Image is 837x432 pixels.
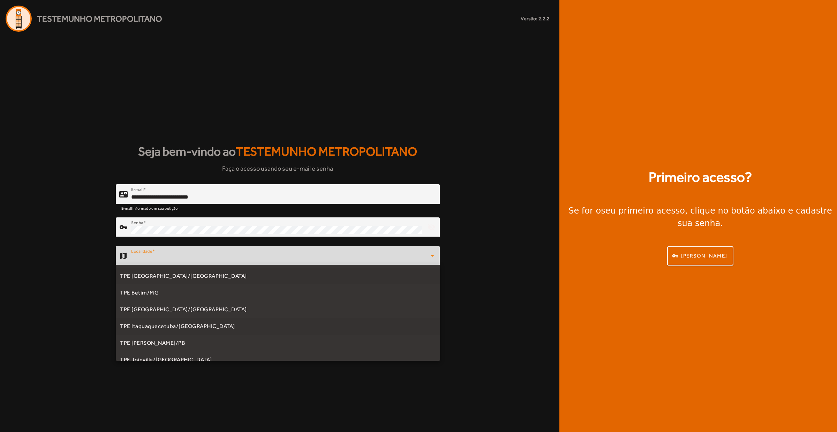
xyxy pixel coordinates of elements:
span: TPE [GEOGRAPHIC_DATA]/[GEOGRAPHIC_DATA] [120,272,247,280]
span: TPE Joinville/[GEOGRAPHIC_DATA] [120,356,212,364]
span: TPE [PERSON_NAME]/PB [120,339,185,347]
span: TPE Betim/MG [120,289,159,297]
span: TPE [GEOGRAPHIC_DATA]/[GEOGRAPHIC_DATA] [120,305,247,314]
span: TPE Itaquaquecetuba/[GEOGRAPHIC_DATA] [120,322,235,330]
